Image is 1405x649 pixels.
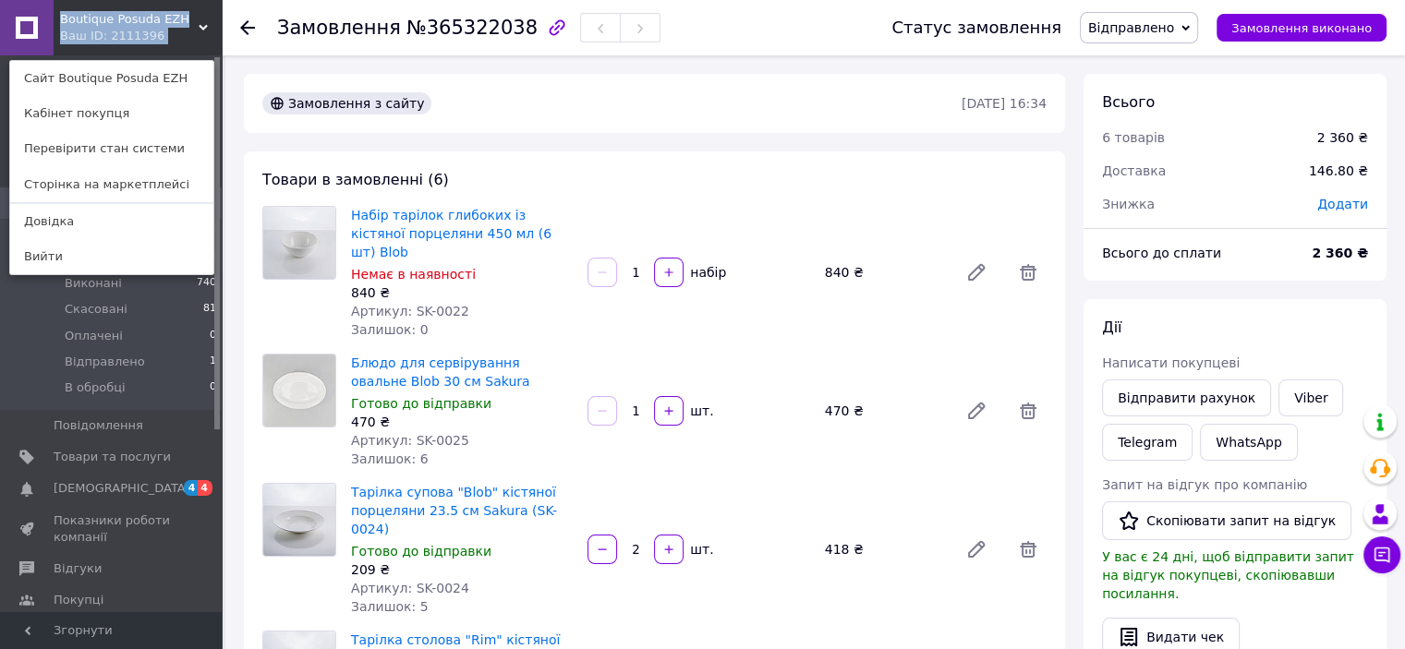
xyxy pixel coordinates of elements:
[60,28,138,44] div: Ваш ID: 2111396
[263,484,335,556] img: Тарілка супова "Blob" кістяної порцеляни 23.5 см Sakura (SK-0024)
[351,433,469,448] span: Артикул: SK-0025
[351,267,476,282] span: Немає в наявності
[351,599,429,614] span: Залишок: 5
[54,449,171,465] span: Товари та послуги
[351,544,491,559] span: Готово до відправки
[891,18,1061,37] div: Статус замовлення
[1102,130,1165,145] span: 6 товарів
[60,11,199,28] span: Boutique Posuda EZH
[1317,197,1368,211] span: Додати
[1102,318,1121,336] span: Дії
[10,239,213,274] a: Вийти
[263,207,335,279] img: Набір тарілок глибоких із кістяної порцеляни 450 мл (6 шт) Blob
[1102,424,1193,461] a: Telegram
[685,540,715,559] div: шт.
[1317,128,1368,147] div: 2 360 ₴
[818,259,951,285] div: 840 ₴
[1363,536,1400,573] button: Чат з покупцем
[962,96,1047,111] time: [DATE] 16:34
[351,304,469,318] span: Артикул: SK-0022
[263,355,335,427] img: Блюдо для сервірування овальне Blob 30 см Sakura
[197,275,216,292] span: 740
[10,131,213,166] a: Перевірити стан системи
[262,92,431,114] div: Замовлення з сайту
[1102,246,1221,260] span: Всього до сплати
[210,328,216,344] span: 0
[184,480,199,496] span: 4
[10,61,213,96] a: Сайт Boutique Posuda EZH
[54,480,190,497] span: [DEMOGRAPHIC_DATA]
[1102,163,1166,178] span: Доставка
[351,208,551,259] a: Набір тарілок глибоких із кістяної порцеляни 450 мл (6 шт) Blob
[406,17,538,39] span: №365322038
[818,536,951,562] div: 418 ₴
[210,354,216,370] span: 1
[1102,379,1271,416] button: Відправити рахунок
[351,283,573,302] div: 840 ₴
[203,301,216,318] span: 81
[65,328,123,344] span: Оплачені
[198,480,212,496] span: 4
[351,396,491,411] span: Готово до відправки
[1010,531,1047,568] span: Видалити
[1298,150,1379,191] div: 146.80 ₴
[54,512,171,546] span: Показники роботи компанії
[958,531,995,568] a: Редагувати
[54,560,102,577] span: Відгуки
[65,354,145,370] span: Відправлено
[1200,424,1297,461] a: WhatsApp
[54,417,143,434] span: Повідомлення
[1102,501,1351,540] button: Скопіювати запит на відгук
[240,18,255,37] div: Повернутися назад
[1217,14,1387,42] button: Замовлення виконано
[958,392,995,429] a: Редагувати
[262,171,449,188] span: Товари в замовленні (6)
[351,485,557,536] a: Тарілка супова "Blob" кістяної порцеляни 23.5 см Sakura (SK-0024)
[10,96,213,131] a: Кабінет покупця
[10,167,213,202] a: Сторінка на маркетплейсі
[351,451,429,466] span: Залишок: 6
[351,560,573,579] div: 209 ₴
[54,592,103,608] span: Покупці
[65,275,122,292] span: Виконані
[10,204,213,239] a: Довідка
[818,398,951,424] div: 470 ₴
[1278,379,1343,416] a: Viber
[1102,477,1307,492] span: Запит на відгук про компанію
[1088,20,1174,35] span: Відправлено
[1010,392,1047,429] span: Видалити
[958,254,995,291] a: Редагувати
[1102,93,1155,111] span: Всього
[1231,21,1372,35] span: Замовлення виконано
[1102,197,1155,211] span: Знижка
[685,402,715,420] div: шт.
[351,355,530,389] a: Блюдо для сервірування овальне Blob 30 см Sakura
[1312,246,1368,260] b: 2 360 ₴
[277,17,401,39] span: Замовлення
[351,581,469,595] span: Артикул: SK-0024
[685,263,728,282] div: набір
[210,379,216,396] span: 0
[1010,254,1047,291] span: Видалити
[351,322,429,337] span: Залишок: 0
[65,379,126,396] span: В обробці
[1102,549,1354,601] span: У вас є 24 дні, щоб відправити запит на відгук покупцеві, скопіювавши посилання.
[1102,355,1240,370] span: Написати покупцеві
[351,413,573,431] div: 470 ₴
[65,301,127,318] span: Скасовані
